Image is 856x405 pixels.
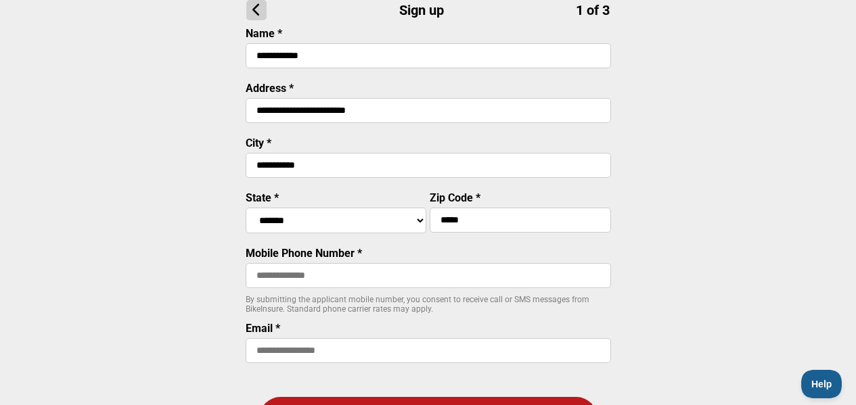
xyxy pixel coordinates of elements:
[246,247,362,260] label: Mobile Phone Number *
[246,82,294,95] label: Address *
[576,2,610,18] span: 1 of 3
[801,370,842,398] iframe: Toggle Customer Support
[246,27,282,40] label: Name *
[246,322,280,335] label: Email *
[246,191,279,204] label: State *
[430,191,480,204] label: Zip Code *
[246,137,271,149] label: City *
[246,295,611,314] p: By submitting the applicant mobile number, you consent to receive call or SMS messages from BikeI...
